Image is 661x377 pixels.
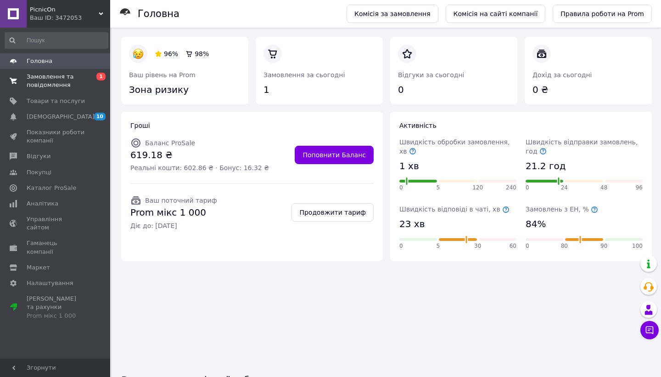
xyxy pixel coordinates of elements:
span: 100 [632,242,643,250]
span: 30 [474,242,481,250]
span: [DEMOGRAPHIC_DATA] [27,113,95,121]
span: Покупці [27,168,51,177]
span: 0 [399,184,403,192]
input: Пошук [5,32,108,49]
button: Чат з покупцем [640,321,659,339]
span: Діє до: [DATE] [130,221,217,230]
div: Ваш ID: 3472053 [30,14,110,22]
a: Комісія на сайті компанії [446,5,546,23]
span: 60 [510,242,516,250]
span: 1 [96,73,106,80]
span: 98% [195,50,209,57]
span: 120 [472,184,483,192]
span: 5 [437,242,440,250]
span: 240 [506,184,516,192]
span: Налаштування [27,279,73,287]
span: Замовлень з ЕН, % [526,206,598,213]
span: 48 [600,184,607,192]
span: Маркет [27,263,50,272]
span: Баланс ProSale [145,139,195,147]
span: 96% [164,50,178,57]
span: 80 [561,242,568,250]
span: Гроші [130,122,150,129]
span: 0 [399,242,403,250]
span: 24 [561,184,568,192]
a: Поповнити Баланс [295,146,374,164]
span: Показники роботи компанії [27,128,85,145]
span: Швидкість відправки замовлень, год [526,138,638,155]
span: 0 [526,242,529,250]
span: Гаманець компанії [27,239,85,256]
span: 84% [526,217,546,231]
span: 5 [437,184,440,192]
span: Реальні кошти: 602.86 ₴ · Бонус: 16.32 ₴ [130,163,269,172]
span: Prom мікс 1 000 [130,206,217,219]
a: Комісія за замовлення [347,5,438,23]
span: Швидкість обробки замовлення, хв [399,138,510,155]
span: Аналітика [27,200,58,208]
span: Активність [399,122,437,129]
span: Ваш поточний тариф [145,197,217,204]
span: 21.2 год [526,160,566,173]
a: Продовжити тариф [291,203,374,222]
span: Швидкість відповіді в чаті, хв [399,206,510,213]
span: 0 [526,184,529,192]
span: Відгуки [27,152,50,160]
span: Управління сайтом [27,215,85,232]
a: Правила роботи на Prom [553,5,652,23]
span: Замовлення та повідомлення [27,73,85,89]
span: 1 хв [399,160,419,173]
div: Prom мікс 1 000 [27,312,85,320]
h1: Головна [138,8,179,19]
span: 619.18 ₴ [130,149,269,162]
span: Головна [27,57,52,65]
span: 96 [636,184,643,192]
span: 10 [94,113,106,120]
span: Товари та послуги [27,97,85,105]
span: 23 хв [399,217,425,231]
span: 90 [600,242,607,250]
span: PicnicOn [30,6,99,14]
span: Каталог ProSale [27,184,76,192]
span: [PERSON_NAME] та рахунки [27,295,85,320]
